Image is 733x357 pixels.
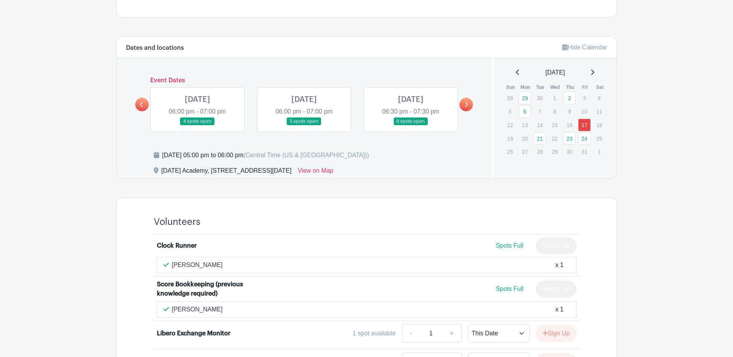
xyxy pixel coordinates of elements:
p: 10 [578,105,591,117]
p: 18 [593,119,605,131]
p: 28 [503,92,516,104]
p: [PERSON_NAME] [172,260,223,270]
a: 6 [519,105,531,118]
p: [PERSON_NAME] [172,305,223,314]
p: 30 [563,146,576,158]
th: Thu [563,83,578,91]
p: 15 [548,119,561,131]
span: Spots Full [496,242,523,249]
p: 22 [548,133,561,144]
p: 8 [548,105,561,117]
th: Mon [518,83,533,91]
th: Sun [503,83,518,91]
p: 29 [548,146,561,158]
div: Clock Runner [157,241,197,250]
p: 20 [519,133,531,144]
p: 5 [503,105,516,117]
p: 4 [593,92,605,104]
span: Spots Full [496,286,523,292]
p: 14 [533,119,546,131]
p: 19 [503,133,516,144]
p: 7 [533,105,546,117]
a: Hide Calendar [562,44,607,51]
p: 1 [593,146,605,158]
p: 27 [519,146,531,158]
p: 26 [503,146,516,158]
div: [DATE] Academy, [STREET_ADDRESS][DATE] [162,166,292,178]
a: 21 [533,132,546,145]
p: 3 [578,92,591,104]
th: Wed [548,83,563,91]
p: 31 [578,146,591,158]
div: x 1 [555,305,563,314]
div: Score Bookkeeping (previous knowledge required) [157,280,253,298]
a: 24 [578,132,591,145]
p: 30 [533,92,546,104]
a: + [442,324,461,343]
p: 16 [563,119,576,131]
div: 1 spot available [353,329,396,338]
th: Tue [533,83,548,91]
p: 13 [519,119,531,131]
div: x 1 [555,260,563,270]
span: [DATE] [546,68,565,77]
p: 1 [548,92,561,104]
a: 23 [563,132,576,145]
th: Sat [592,83,607,91]
a: 2 [563,92,576,104]
h4: Volunteers [154,216,201,228]
a: - [402,324,420,343]
span: (Central Time (US & [GEOGRAPHIC_DATA])) [243,152,369,158]
p: 25 [593,133,605,144]
p: 9 [563,105,576,117]
p: 11 [593,105,605,117]
th: Fri [578,83,593,91]
a: View on Map [298,166,333,178]
a: 29 [519,92,531,104]
h6: Dates and locations [126,44,184,52]
button: Sign Up [536,325,577,342]
p: 12 [503,119,516,131]
div: [DATE] 05:00 pm to 06:00 pm [162,151,369,160]
a: 17 [578,119,591,131]
div: Libero Exchange Monitor [157,329,230,338]
p: 28 [533,146,546,158]
h6: Event Dates [149,77,460,84]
